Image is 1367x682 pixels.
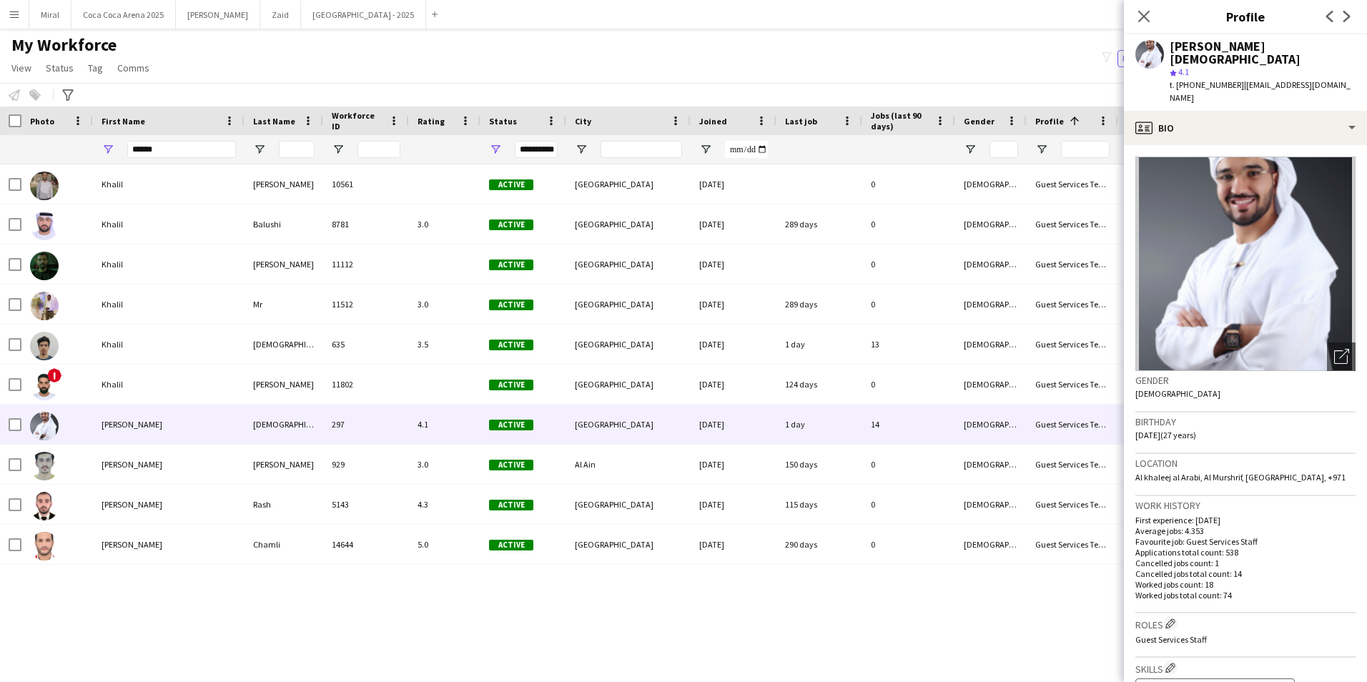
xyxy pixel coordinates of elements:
span: View [11,61,31,74]
span: Profile [1035,116,1064,127]
span: | [EMAIL_ADDRESS][DOMAIN_NAME] [1170,79,1351,103]
div: Khalil [93,244,245,284]
span: [DATE] (27 years) [1135,430,1196,440]
button: [GEOGRAPHIC_DATA] - 2025 [301,1,426,29]
div: 13 [862,325,955,364]
p: Favourite job: Guest Services Staff [1135,536,1356,547]
div: Guest Services Team [1027,164,1118,204]
img: Mohamad Khalil Rash [30,492,59,520]
div: Khalil [93,365,245,404]
span: City [575,116,591,127]
div: 0 [862,525,955,564]
h3: Location [1135,457,1356,470]
div: [PERSON_NAME] [93,485,245,524]
div: 3.0 [409,285,480,324]
div: [PERSON_NAME] [93,405,245,444]
div: 0 [862,164,955,204]
div: [DEMOGRAPHIC_DATA] [245,405,323,444]
div: [DEMOGRAPHIC_DATA] [955,325,1027,364]
input: Last Name Filter Input [279,141,315,158]
div: 4.3 [409,485,480,524]
button: Open Filter Menu [964,143,977,156]
div: [GEOGRAPHIC_DATA] [566,485,691,524]
div: 25 [1118,204,1178,244]
p: Average jobs: 4.353 [1135,525,1356,536]
div: 36 [1118,525,1178,564]
div: 11802 [323,365,409,404]
span: My Workforce [11,34,117,56]
span: t. [PHONE_NUMBER] [1170,79,1244,90]
h3: Profile [1124,7,1367,26]
div: [DEMOGRAPHIC_DATA] [955,164,1027,204]
div: 8781 [323,204,409,244]
div: [GEOGRAPHIC_DATA] [566,365,691,404]
div: [DEMOGRAPHIC_DATA] [955,365,1027,404]
div: Balushi [245,204,323,244]
div: Khalil [93,325,245,364]
span: Last Name [253,116,295,127]
p: First experience: [DATE] [1135,515,1356,525]
div: 27 [1118,405,1178,444]
input: First Name Filter Input [127,141,236,158]
div: [GEOGRAPHIC_DATA] [566,244,691,284]
div: [DATE] [691,164,776,204]
div: 297 [323,405,409,444]
div: Guest Services Team [1027,325,1118,364]
div: 124 days [776,365,862,404]
div: 25 [1118,164,1178,204]
button: Open Filter Menu [1035,143,1048,156]
button: Miral [29,1,71,29]
span: Photo [30,116,54,127]
div: 0 [862,204,955,244]
span: ! [47,368,61,382]
button: Coca Coca Arena 2025 [71,1,176,29]
p: Applications total count: 538 [1135,547,1356,558]
span: Jobs (last 90 days) [871,110,929,132]
div: 1 day [776,325,862,364]
div: 115 days [776,485,862,524]
span: Comms [117,61,149,74]
div: Open photos pop-in [1327,342,1356,371]
div: [DEMOGRAPHIC_DATA] [955,244,1027,284]
div: 26 [1118,485,1178,524]
button: Open Filter Menu [253,143,266,156]
h3: Roles [1135,616,1356,631]
input: City Filter Input [601,141,682,158]
div: 10561 [323,164,409,204]
img: Khalil Nasser [30,372,59,400]
div: 5.0 [409,525,480,564]
div: Guest Services Team [1027,285,1118,324]
div: [DEMOGRAPHIC_DATA] [955,285,1027,324]
input: Profile Filter Input [1061,141,1110,158]
div: 36 [1118,285,1178,324]
div: [DEMOGRAPHIC_DATA] [955,204,1027,244]
div: Khalil [93,164,245,204]
div: [DATE] [691,405,776,444]
div: [DEMOGRAPHIC_DATA] [955,405,1027,444]
button: Open Filter Menu [332,143,345,156]
button: Zaid [260,1,301,29]
img: Khalil Mr [30,292,59,320]
div: [DATE] [691,325,776,364]
div: Guest Services Team [1027,365,1118,404]
div: [DEMOGRAPHIC_DATA] [245,325,323,364]
div: 26 [1118,244,1178,284]
div: [GEOGRAPHIC_DATA] [566,164,691,204]
span: [DEMOGRAPHIC_DATA] [1135,388,1220,399]
div: 0 [862,445,955,484]
button: Open Filter Menu [102,143,114,156]
span: Active [489,540,533,550]
span: Status [46,61,74,74]
div: 150 days [776,445,862,484]
h3: Birthday [1135,415,1356,428]
div: Guest Services Team [1027,204,1118,244]
p: Cancelled jobs total count: 14 [1135,568,1356,579]
div: 0 [862,485,955,524]
div: 5143 [323,485,409,524]
div: [PERSON_NAME][DEMOGRAPHIC_DATA] [1170,40,1356,66]
img: Khalil Balushi [30,212,59,240]
div: [GEOGRAPHIC_DATA] [566,325,691,364]
div: [PERSON_NAME] [245,365,323,404]
span: Active [489,380,533,390]
h3: Work history [1135,499,1356,512]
